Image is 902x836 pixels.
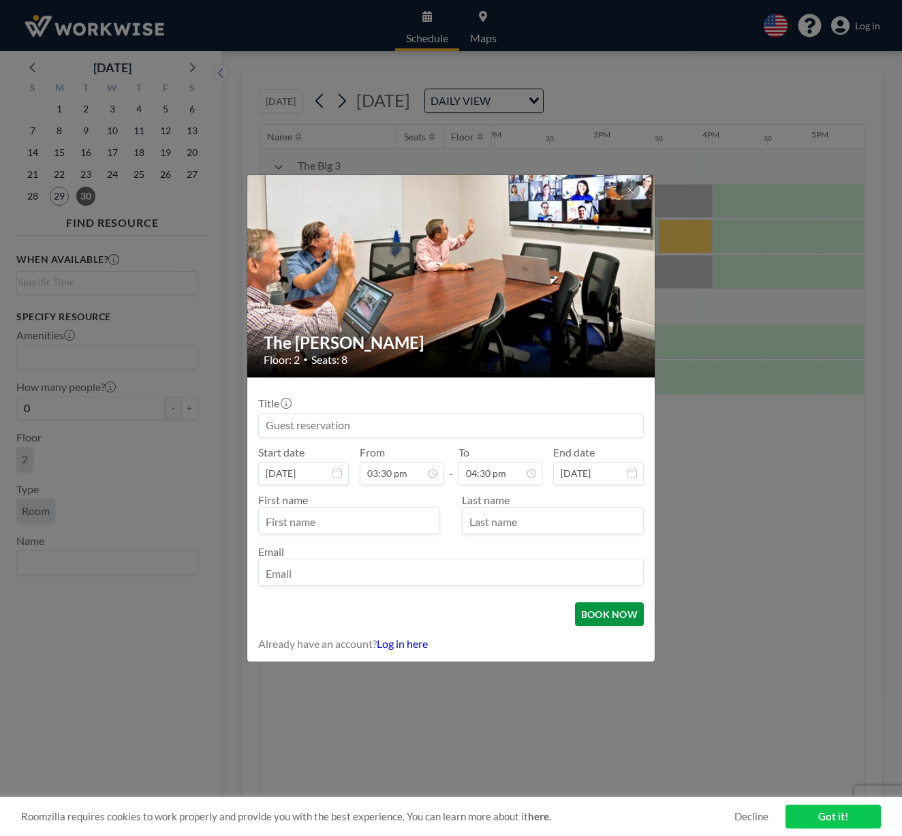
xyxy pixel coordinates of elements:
[258,493,308,506] label: First name
[528,810,551,822] a: here.
[553,446,595,459] label: End date
[258,397,290,410] label: Title
[247,123,656,429] img: 537.jpg
[258,545,284,558] label: Email
[734,810,768,823] a: Decline
[264,332,640,353] h2: The [PERSON_NAME]
[258,637,377,651] span: Already have an account?
[259,510,439,533] input: First name
[264,353,300,367] span: Floor: 2
[575,602,644,626] button: BOOK NOW
[311,353,347,367] span: Seats: 8
[462,493,510,506] label: Last name
[786,805,881,829] a: Got it!
[463,510,643,533] input: Last name
[377,637,428,650] a: Log in here
[303,354,308,365] span: •
[360,446,385,459] label: From
[21,810,734,823] span: Roomzilla requires cookies to work properly and provide you with the best experience. You can lea...
[259,414,643,437] input: Guest reservation
[449,450,453,480] span: -
[259,562,643,585] input: Email
[258,446,305,459] label: Start date
[458,446,469,459] label: To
